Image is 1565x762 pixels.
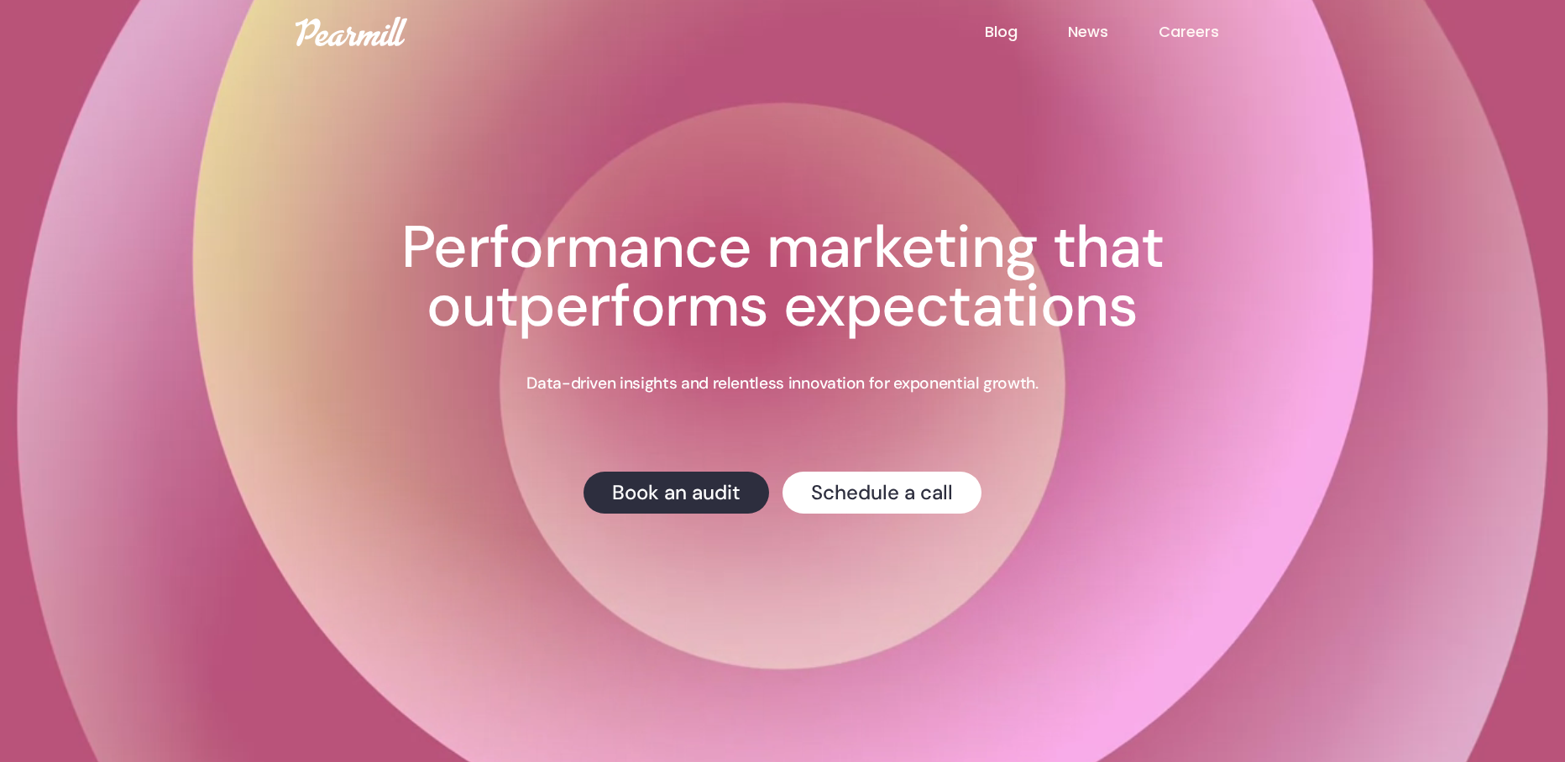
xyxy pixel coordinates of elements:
h1: Performance marketing that outperforms expectations [312,218,1253,336]
img: Pearmill logo [296,17,407,46]
a: News [1068,21,1159,43]
a: Careers [1159,21,1269,43]
a: Blog [985,21,1068,43]
a: Schedule a call [782,472,981,514]
a: Book an audit [584,472,769,514]
p: Data-driven insights and relentless innovation for exponential growth. [526,373,1038,394]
